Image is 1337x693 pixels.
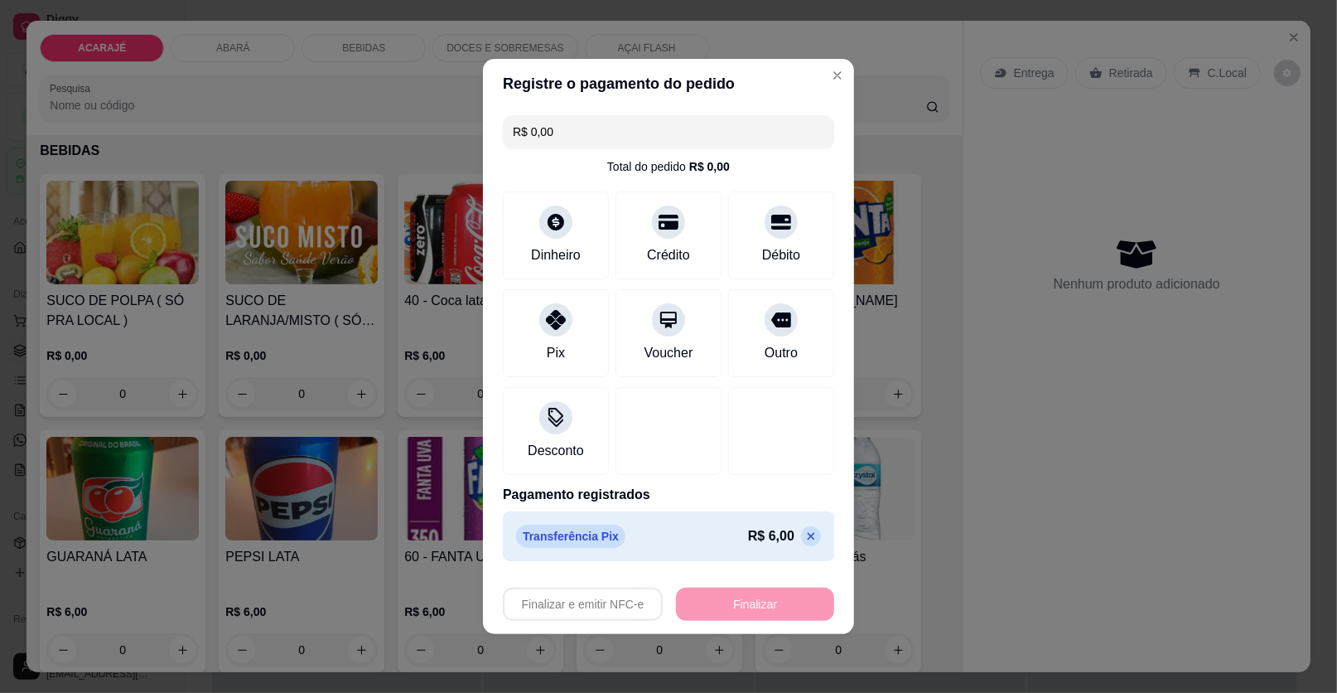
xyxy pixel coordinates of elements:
div: Desconto [528,441,584,461]
input: Ex.: hambúrguer de cordeiro [513,115,824,148]
div: Outro [765,343,798,363]
div: Dinheiro [531,245,581,265]
div: Pix [547,343,565,363]
div: Total do pedido [607,158,730,175]
p: Transferência Pix [516,525,625,548]
button: Close [824,62,851,89]
div: Crédito [647,245,690,265]
div: R$ 0,00 [689,158,730,175]
p: Pagamento registrados [503,485,834,505]
header: Registre o pagamento do pedido [483,59,854,109]
p: R$ 6,00 [748,526,794,546]
div: Débito [762,245,800,265]
div: Voucher [644,343,693,363]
